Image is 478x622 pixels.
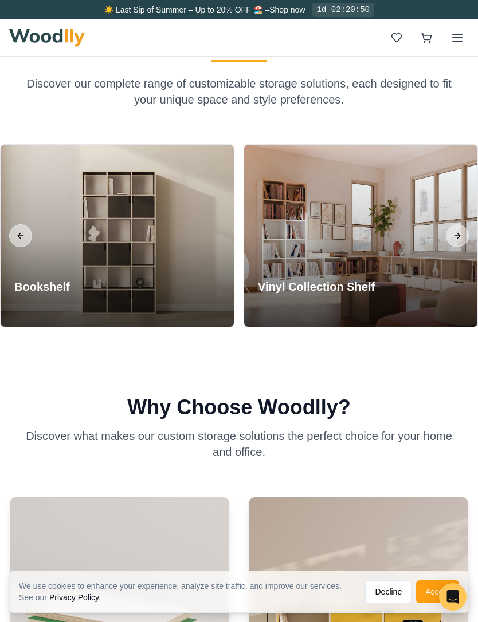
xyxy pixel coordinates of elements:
img: Woodlly [9,29,85,47]
div: Open Intercom Messenger [439,583,467,611]
span: ☀️ Last Sip of Summer – Up to 20% OFF 🏖️ – [104,5,269,14]
div: 1d 02:20:50 [312,3,374,17]
h3: Bookshelf [14,279,93,295]
button: Accept [416,580,459,603]
p: Discover our complete range of customizable storage solutions, each designed to fit your unique s... [19,76,459,108]
a: Shop now [269,5,305,14]
p: Discover what makes our custom storage solutions the perfect choice for your home and office. [19,428,459,460]
h3: Vinyl Collection Shelf [258,279,375,295]
div: We use cookies to enhance your experience, analyze site traffic, and improve our services. See our . [19,580,356,603]
button: Decline [365,580,412,603]
a: Privacy Policy [49,593,99,602]
h2: Why Choose Woodlly? [9,396,469,419]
